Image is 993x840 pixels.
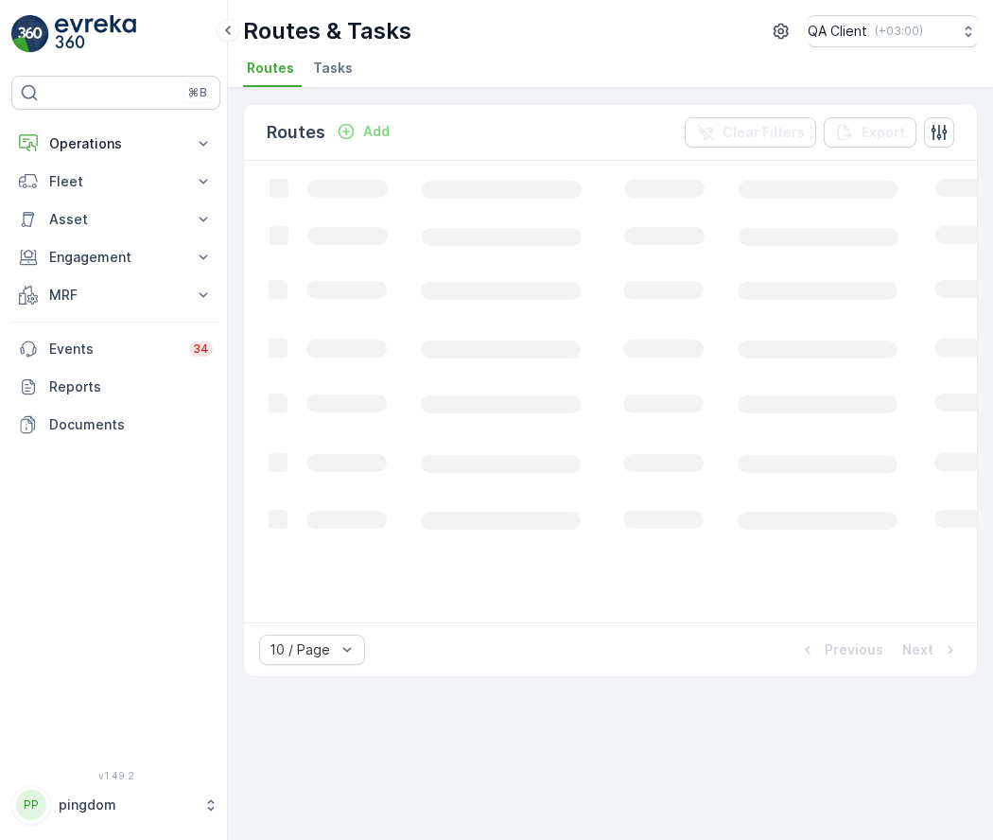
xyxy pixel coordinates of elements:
span: v 1.49.2 [11,770,220,781]
p: Clear Filters [723,123,805,142]
button: Operations [11,125,220,163]
p: Previous [825,640,883,659]
a: Documents [11,406,220,444]
button: Asset [11,201,220,238]
span: Tasks [313,59,353,78]
button: MRF [11,276,220,314]
a: Reports [11,368,220,406]
p: Routes & Tasks [243,16,411,46]
p: Reports [49,377,213,396]
p: Next [902,640,933,659]
p: ⌘B [188,85,207,100]
a: Events34 [11,330,220,368]
img: logo [11,15,49,53]
button: Engagement [11,238,220,276]
p: Add [363,122,390,141]
p: Operations [49,134,183,153]
p: QA Client [808,22,867,41]
p: Events [49,340,178,359]
p: 34 [193,341,209,357]
p: Routes [267,119,325,146]
p: pingdom [59,796,194,814]
p: Asset [49,210,183,229]
img: logo_light-DOdMpM7g.png [55,15,136,53]
button: Export [824,117,916,148]
button: Next [900,639,962,661]
button: Clear Filters [685,117,816,148]
p: Documents [49,415,213,434]
p: MRF [49,286,183,305]
p: Export [862,123,905,142]
div: PP [16,790,46,820]
button: Add [329,120,397,143]
button: PPpingdom [11,785,220,825]
span: Routes [247,59,294,78]
p: Engagement [49,248,183,267]
button: QA Client(+03:00) [808,15,978,47]
button: Previous [796,639,885,661]
button: Fleet [11,163,220,201]
p: ( +03:00 ) [875,24,923,39]
p: Fleet [49,172,183,191]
